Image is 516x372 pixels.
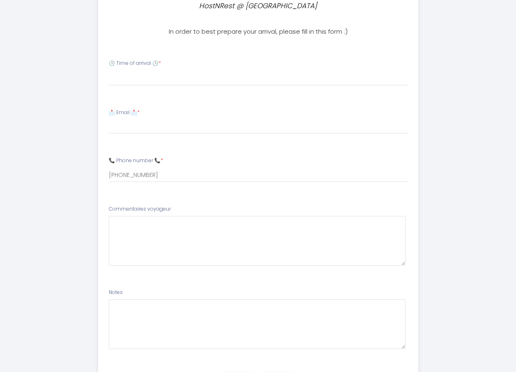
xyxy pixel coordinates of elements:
p: HostNRest @ [GEOGRAPHIC_DATA] [157,0,359,11]
h3: In order to best prepare your arrival, please fill in this form :) [154,28,363,35]
label: Commentaires voyageur [109,205,171,213]
label: 📞 Phone number 📞 [109,157,163,165]
label: 🕒 Time of arrival 🕒 [109,60,161,67]
label: Notes [109,289,123,296]
label: 📩 Email 📩 [109,109,140,117]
